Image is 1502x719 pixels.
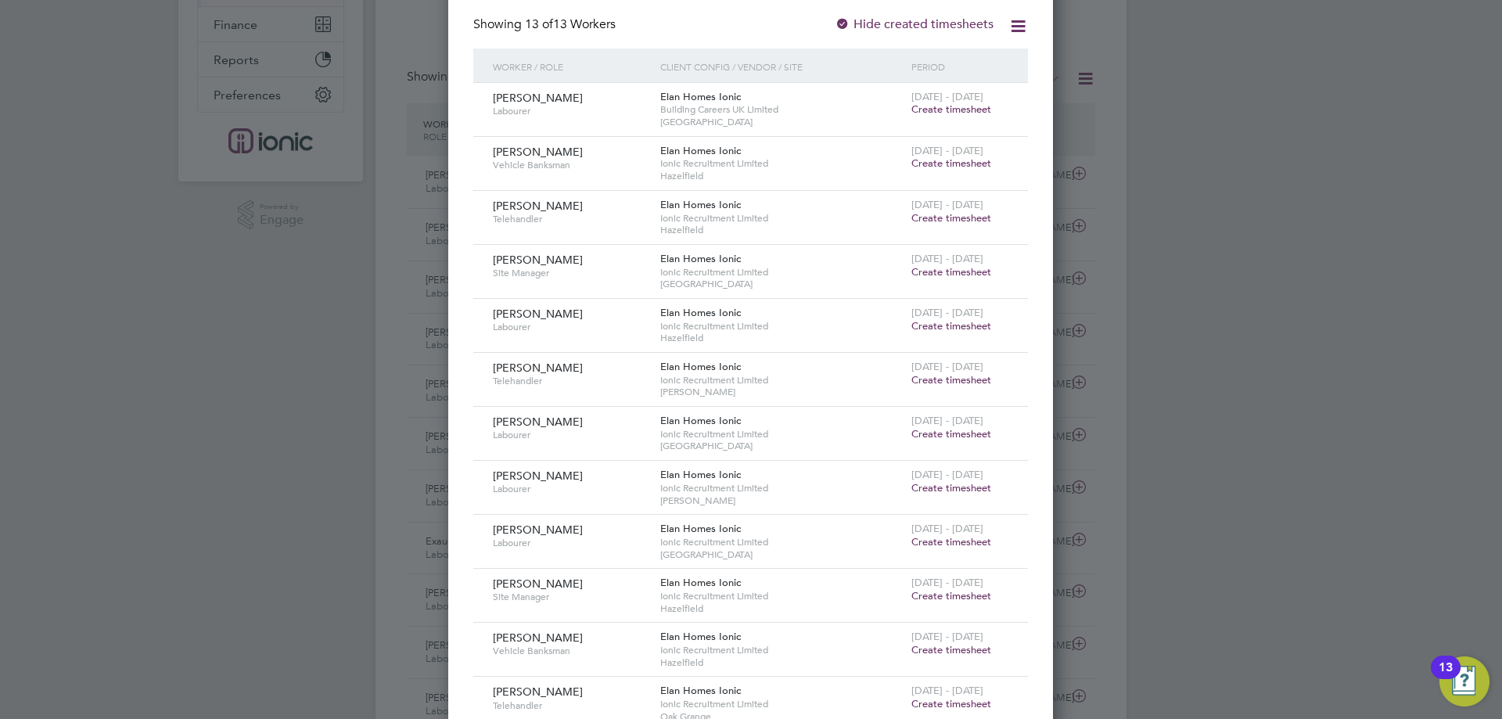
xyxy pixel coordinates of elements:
[493,91,583,105] span: [PERSON_NAME]
[493,321,649,333] span: Labourer
[493,685,583,699] span: [PERSON_NAME]
[911,643,991,656] span: Create timesheet
[493,699,649,712] span: Telehandler
[660,224,904,236] span: Hazelfield
[911,468,983,481] span: [DATE] - [DATE]
[911,198,983,211] span: [DATE] - [DATE]
[493,591,649,603] span: Site Manager
[473,16,619,33] div: Showing
[493,483,649,495] span: Labourer
[911,481,991,494] span: Create timesheet
[660,332,904,344] span: Hazelfield
[493,361,583,375] span: [PERSON_NAME]
[660,414,741,427] span: Elan Homes Ionic
[493,415,583,429] span: [PERSON_NAME]
[493,213,649,225] span: Telehandler
[493,375,649,387] span: Telehandler
[493,159,649,171] span: Vehicle Banksman
[660,548,904,561] span: [GEOGRAPHIC_DATA]
[911,156,991,170] span: Create timesheet
[911,144,983,157] span: [DATE] - [DATE]
[660,698,904,710] span: Ionic Recruitment Limited
[660,494,904,507] span: [PERSON_NAME]
[660,252,741,265] span: Elan Homes Ionic
[660,428,904,440] span: Ionic Recruitment Limited
[911,211,991,225] span: Create timesheet
[911,414,983,427] span: [DATE] - [DATE]
[525,16,553,32] span: 13 of
[660,630,741,643] span: Elan Homes Ionic
[911,576,983,589] span: [DATE] - [DATE]
[493,199,583,213] span: [PERSON_NAME]
[660,278,904,290] span: [GEOGRAPHIC_DATA]
[911,427,991,440] span: Create timesheet
[489,49,656,84] div: Worker / Role
[493,523,583,537] span: [PERSON_NAME]
[911,630,983,643] span: [DATE] - [DATE]
[911,697,991,710] span: Create timesheet
[1439,656,1489,706] button: Open Resource Center, 13 new notifications
[493,537,649,549] span: Labourer
[660,320,904,333] span: Ionic Recruitment Limited
[911,319,991,333] span: Create timesheet
[911,373,991,386] span: Create timesheet
[660,157,904,170] span: Ionic Recruitment Limited
[493,429,649,441] span: Labourer
[660,602,904,615] span: Hazelfield
[493,267,649,279] span: Site Manager
[493,105,649,117] span: Labourer
[660,266,904,279] span: Ionic Recruitment Limited
[660,90,741,103] span: Elan Homes Ionic
[660,212,904,225] span: Ionic Recruitment Limited
[660,374,904,386] span: Ionic Recruitment Limited
[660,590,904,602] span: Ionic Recruitment Limited
[493,145,583,159] span: [PERSON_NAME]
[835,16,994,32] label: Hide created timesheets
[660,576,741,589] span: Elan Homes Ionic
[660,360,741,373] span: Elan Homes Ionic
[911,306,983,319] span: [DATE] - [DATE]
[660,306,741,319] span: Elan Homes Ionic
[660,103,904,116] span: Building Careers UK Limited
[525,16,616,32] span: 13 Workers
[660,536,904,548] span: Ionic Recruitment Limited
[660,684,741,697] span: Elan Homes Ionic
[907,49,1012,84] div: Period
[493,469,583,483] span: [PERSON_NAME]
[660,116,904,128] span: [GEOGRAPHIC_DATA]
[911,589,991,602] span: Create timesheet
[911,535,991,548] span: Create timesheet
[660,522,741,535] span: Elan Homes Ionic
[493,307,583,321] span: [PERSON_NAME]
[493,577,583,591] span: [PERSON_NAME]
[493,645,649,657] span: Vehicle Banksman
[911,252,983,265] span: [DATE] - [DATE]
[660,144,741,157] span: Elan Homes Ionic
[911,265,991,279] span: Create timesheet
[660,644,904,656] span: Ionic Recruitment Limited
[660,468,741,481] span: Elan Homes Ionic
[911,522,983,535] span: [DATE] - [DATE]
[911,102,991,116] span: Create timesheet
[660,656,904,669] span: Hazelfield
[493,253,583,267] span: [PERSON_NAME]
[660,386,904,398] span: [PERSON_NAME]
[656,49,907,84] div: Client Config / Vendor / Site
[911,684,983,697] span: [DATE] - [DATE]
[911,90,983,103] span: [DATE] - [DATE]
[660,440,904,452] span: [GEOGRAPHIC_DATA]
[660,170,904,182] span: Hazelfield
[660,482,904,494] span: Ionic Recruitment Limited
[911,360,983,373] span: [DATE] - [DATE]
[1439,667,1453,688] div: 13
[493,631,583,645] span: [PERSON_NAME]
[660,198,741,211] span: Elan Homes Ionic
